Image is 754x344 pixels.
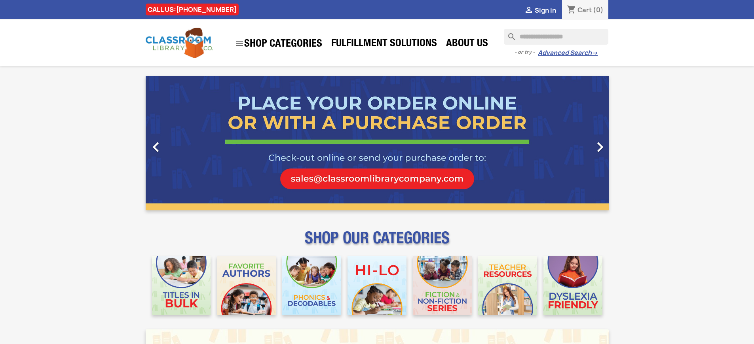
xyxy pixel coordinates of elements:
img: CLC_Phonics_And_Decodables_Mobile.jpg [282,256,341,315]
img: CLC_Fiction_Nonfiction_Mobile.jpg [413,256,472,315]
a: Fulfillment Solutions [327,36,441,52]
a: About Us [442,36,492,52]
img: Classroom Library Company [146,28,213,58]
img: CLC_Bulk_Mobile.jpg [152,256,211,315]
i:  [590,137,610,157]
i:  [146,137,166,157]
ul: Carousel container [146,76,609,210]
i: shopping_cart [567,6,576,15]
img: CLC_Favorite_Authors_Mobile.jpg [217,256,276,315]
span: (0) [593,6,604,14]
p: SHOP OUR CATEGORIES [146,236,609,250]
img: CLC_HiLo_Mobile.jpg [348,256,406,315]
a: [PHONE_NUMBER] [176,5,237,14]
a: Previous [146,76,215,210]
span: Cart [577,6,592,14]
span: Sign in [535,6,556,15]
span: - or try - [515,48,538,56]
a: SHOP CATEGORIES [231,35,326,53]
img: CLC_Teacher_Resources_Mobile.jpg [478,256,537,315]
i:  [235,39,244,49]
a:  Sign in [524,6,556,15]
i:  [524,6,534,15]
span: → [592,49,598,57]
a: Next [539,76,609,210]
a: Advanced Search→ [538,49,598,57]
input: Search [504,29,608,45]
div: CALL US: [146,4,239,15]
i: search [504,29,513,38]
img: CLC_Dyslexia_Mobile.jpg [543,256,602,315]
